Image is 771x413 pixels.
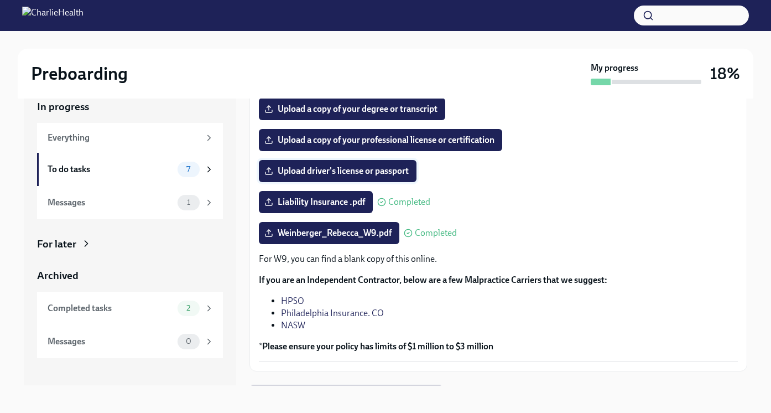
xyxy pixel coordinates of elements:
span: 1 [180,198,197,206]
h3: 18% [710,64,740,84]
label: Upload driver's license or passport [259,160,416,182]
a: Completed tasks2 [37,292,223,325]
span: Upload a copy of your degree or transcript [267,104,437,115]
a: NASW [281,320,305,331]
div: Messages [48,197,173,209]
a: For later [37,237,223,251]
span: 7 [180,165,197,173]
a: Messages0 [37,325,223,358]
strong: My progress [591,62,638,74]
a: To do tasks7 [37,153,223,186]
strong: Please ensure your policy has limits of $1 million to $3 million [262,341,493,352]
a: Philadelphia Insurance. CO [281,308,384,318]
a: In progress [37,100,223,114]
div: Completed tasks [48,302,173,314]
a: Messages1 [37,186,223,219]
p: For W9, you can find a blank copy of this online. [259,253,738,265]
strong: If you are an Independent Contractor, below are a few Malpractice Carriers that we suggest: [259,275,607,285]
span: Weinberger_Rebecca_W9.pdf [267,228,392,239]
label: Upload a copy of your professional license or certification [259,129,502,151]
span: 2 [180,304,197,312]
span: Upload driver's license or passport [267,166,409,177]
h2: Preboarding [31,63,128,85]
div: To do tasks [48,163,173,175]
span: Completed [415,229,457,238]
span: Liability Insurance .pdf [267,197,365,208]
span: Completed [388,198,430,206]
img: CharlieHealth [22,7,84,24]
label: Liability Insurance .pdf [259,191,373,213]
a: HPSO [281,296,304,306]
a: Everything [37,123,223,153]
span: 0 [179,337,198,345]
a: Archived [37,269,223,283]
div: For later [37,237,76,251]
span: Upload a copy of your professional license or certification [267,135,494,146]
div: Everything [48,132,200,144]
div: Messages [48,335,173,348]
label: Weinberger_Rebecca_W9.pdf [259,222,399,244]
label: Upload a copy of your degree or transcript [259,98,445,120]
